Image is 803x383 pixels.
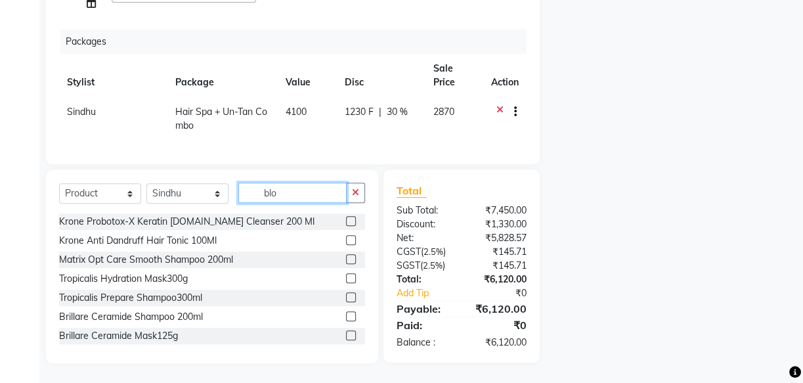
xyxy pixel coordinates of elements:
div: ₹5,828.57 [462,231,536,245]
span: 2870 [433,106,454,118]
div: ₹0 [462,317,536,333]
span: Total [397,184,427,198]
div: ₹6,120.00 [462,336,536,349]
th: Disc [337,54,425,97]
th: Stylist [59,54,167,97]
input: Search or Scan [238,183,347,203]
div: Brillare Ceramide Shampoo 200ml [59,310,203,324]
th: Package [167,54,278,97]
div: ( ) [387,245,462,259]
div: Krone Anti Dandruff Hair Tonic 100Ml [59,234,217,248]
div: ₹1,330.00 [462,217,536,231]
span: | [379,105,381,119]
div: ₹145.71 [462,259,536,273]
a: Add Tip [387,286,474,300]
div: Krone Probotox-X Keratin [DOMAIN_NAME] Cleanser 200 Ml [59,215,315,229]
div: Matrix Opt Care Smooth Shampoo 200ml [59,253,233,267]
span: Hair Spa + Un-Tan Combo [175,106,267,131]
span: CGST [397,246,421,258]
span: Sindhu [67,106,96,118]
div: Net: [387,231,462,245]
span: 4100 [286,106,307,118]
div: Balance : [387,336,462,349]
div: Tropicalis Prepare Shampoo300ml [59,291,202,305]
span: 2.5% [423,246,443,257]
span: 30 % [387,105,408,119]
div: ₹145.71 [462,245,536,259]
div: ₹7,450.00 [462,204,536,217]
div: ₹0 [474,286,536,300]
div: ( ) [387,259,462,273]
div: Sub Total: [387,204,462,217]
div: ₹6,120.00 [462,301,536,317]
div: Total: [387,273,462,286]
th: Sale Price [425,54,484,97]
span: SGST [397,259,420,271]
div: Packages [60,30,536,54]
span: 2.5% [423,260,443,271]
div: ₹6,120.00 [462,273,536,286]
span: 1230 F [345,105,374,119]
div: Paid: [387,317,462,333]
th: Value [278,54,337,97]
div: Brillare Ceramide Mask125g [59,329,178,343]
th: Action [483,54,527,97]
div: Discount: [387,217,462,231]
div: Payable: [387,301,462,317]
div: Tropicalis Hydration Mask300g [59,272,188,286]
